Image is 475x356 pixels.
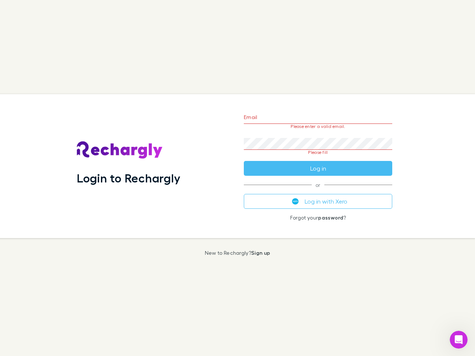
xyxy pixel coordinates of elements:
[244,161,392,176] button: Log in
[292,198,299,205] img: Xero's logo
[244,124,392,129] p: Please enter a valid email.
[244,194,392,209] button: Log in with Xero
[244,215,392,221] p: Forgot your ?
[244,150,392,155] p: Please fill
[77,171,180,185] h1: Login to Rechargly
[205,250,271,256] p: New to Rechargly?
[318,214,343,221] a: password
[77,141,163,159] img: Rechargly's Logo
[251,250,270,256] a: Sign up
[450,331,468,349] iframe: Intercom live chat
